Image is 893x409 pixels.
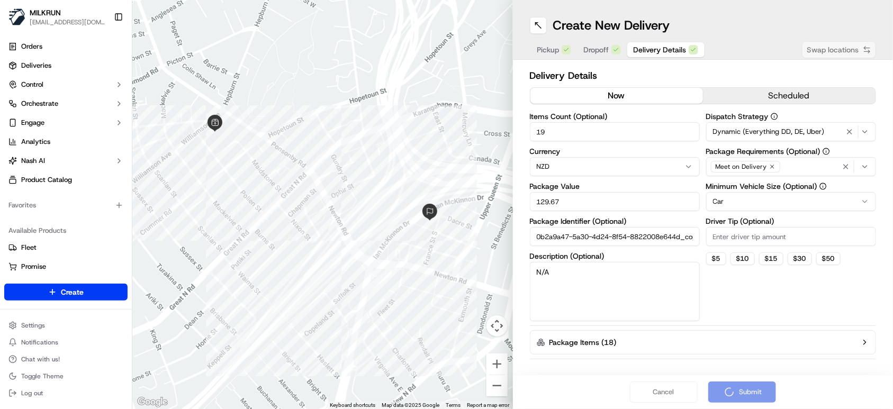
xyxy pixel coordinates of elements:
[21,99,58,108] span: Orchestrate
[4,171,128,188] a: Product Catalog
[21,118,44,128] span: Engage
[8,8,25,25] img: MILKRUN
[4,38,128,55] a: Orders
[4,76,128,93] button: Control
[21,372,64,380] span: Toggle Theme
[30,7,61,18] button: MILKRUN
[4,352,128,367] button: Chat with us!
[21,355,60,363] span: Chat with us!
[706,183,876,190] label: Minimum Vehicle Size (Optional)
[486,375,508,396] button: Zoom out
[549,337,617,348] label: Package Items ( 18 )
[8,262,123,271] a: Promise
[530,122,700,141] input: Enter number of items
[467,402,510,408] a: Report a map error
[706,122,876,141] button: Dynamic (Everything DD, DE, Uber)
[530,113,700,120] label: Items Count (Optional)
[486,315,508,337] button: Map camera controls
[4,57,128,74] a: Deliveries
[4,318,128,333] button: Settings
[706,113,876,120] label: Dispatch Strategy
[4,114,128,131] button: Engage
[21,389,43,397] span: Log out
[135,395,170,409] a: Open this area in Google Maps (opens a new window)
[486,353,508,375] button: Zoom in
[530,192,700,211] input: Enter package value
[21,42,42,51] span: Orders
[530,252,700,260] label: Description (Optional)
[530,183,700,190] label: Package Value
[4,152,128,169] button: Nash AI
[537,44,560,55] span: Pickup
[21,137,50,147] span: Analytics
[713,127,825,137] span: Dynamic (Everything DD, DE, Uber)
[584,44,609,55] span: Dropoff
[4,335,128,350] button: Notifications
[446,402,461,408] a: Terms (opens in new tab)
[530,148,700,155] label: Currency
[634,44,687,55] span: Delivery Details
[530,68,877,83] h2: Delivery Details
[21,321,45,330] span: Settings
[530,88,703,104] button: now
[530,262,700,321] textarea: N/A
[706,217,876,225] label: Driver Tip (Optional)
[530,227,700,246] input: Enter package identifier
[4,197,128,214] div: Favorites
[30,18,105,26] button: [EMAIL_ADDRESS][DOMAIN_NAME]
[706,148,876,155] label: Package Requirements (Optional)
[730,252,755,265] button: $10
[61,287,84,297] span: Create
[21,175,72,185] span: Product Catalog
[819,183,827,190] button: Minimum Vehicle Size (Optional)
[4,222,128,239] div: Available Products
[21,156,45,166] span: Nash AI
[8,243,123,252] a: Fleet
[823,148,830,155] button: Package Requirements (Optional)
[553,17,670,34] h1: Create New Delivery
[706,252,726,265] button: $5
[771,113,778,120] button: Dispatch Strategy
[4,284,128,301] button: Create
[706,227,876,246] input: Enter driver tip amount
[4,133,128,150] a: Analytics
[21,80,43,89] span: Control
[788,252,812,265] button: $30
[21,262,46,271] span: Promise
[703,88,876,104] button: scheduled
[4,369,128,384] button: Toggle Theme
[4,4,110,30] button: MILKRUNMILKRUN[EMAIL_ADDRESS][DOMAIN_NAME]
[530,330,877,355] button: Package Items (18)
[759,252,783,265] button: $15
[706,157,876,176] button: Meet on Delivery
[4,95,128,112] button: Orchestrate
[4,239,128,256] button: Fleet
[21,61,51,70] span: Deliveries
[4,258,128,275] button: Promise
[816,252,841,265] button: $50
[382,402,440,408] span: Map data ©2025 Google
[716,162,767,171] span: Meet on Delivery
[4,386,128,401] button: Log out
[21,338,58,347] span: Notifications
[21,243,37,252] span: Fleet
[330,402,376,409] button: Keyboard shortcuts
[135,395,170,409] img: Google
[530,217,700,225] label: Package Identifier (Optional)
